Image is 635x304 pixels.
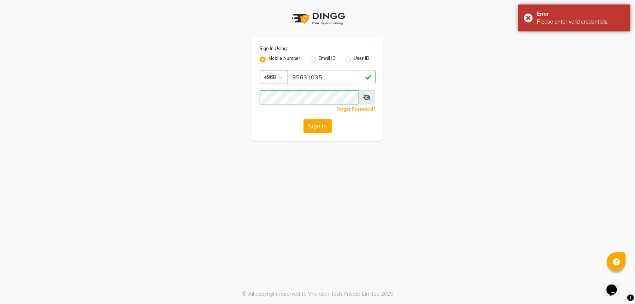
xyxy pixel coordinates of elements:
[319,55,336,64] label: Email ID
[260,45,288,52] label: Sign In Using:
[537,18,625,26] div: Please enter valid credentials.
[303,119,332,133] button: Sign In
[260,90,358,104] input: Username
[604,274,628,297] iframe: chat widget
[288,70,376,84] input: Username
[537,10,625,18] div: Error
[337,106,376,112] a: Forgot Password?
[288,7,348,30] img: logo1.svg
[354,55,370,64] label: User ID
[269,55,301,64] label: Mobile Number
